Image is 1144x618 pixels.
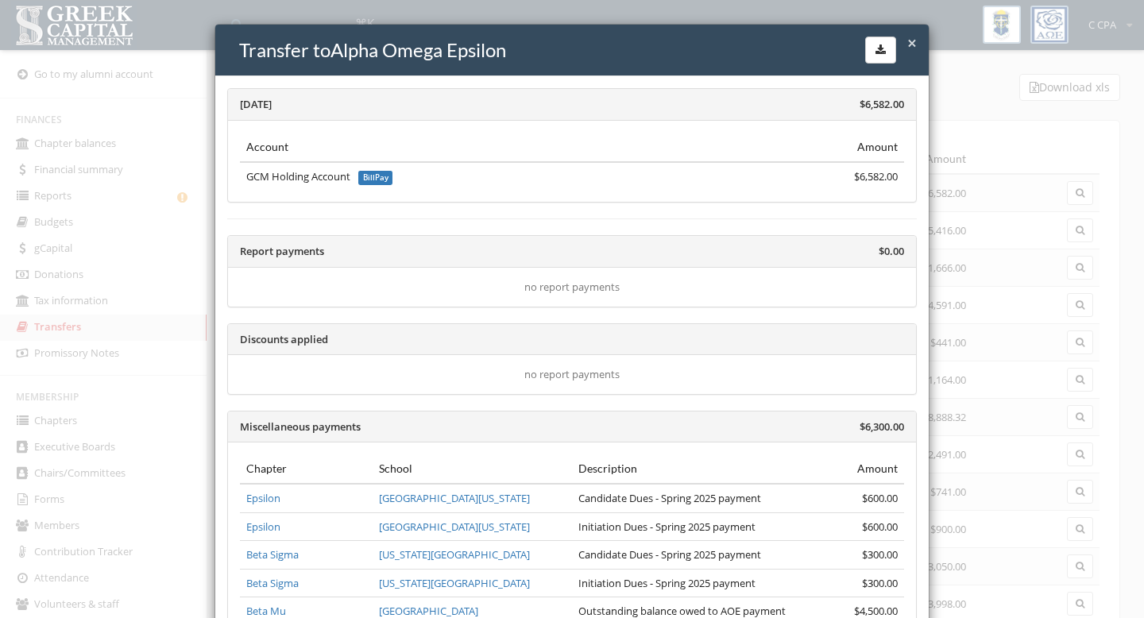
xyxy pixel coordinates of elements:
span: $300.00 [862,576,898,590]
span: $6,582.00 [854,169,898,183]
div: Report payments [228,236,916,268]
h4: Transfer to Alpha Omega Epsilon [239,37,917,64]
td: Candidate Dues - Spring 2025 payment [572,484,805,512]
div: Miscellaneous payments [228,411,916,443]
th: School [373,454,572,484]
a: Epsilon [246,520,280,534]
a: [GEOGRAPHIC_DATA][US_STATE] [379,491,530,505]
th: Amount [705,133,904,162]
a: [GEOGRAPHIC_DATA] [379,604,478,618]
a: Beta Mu [246,604,286,618]
div: Discounts applied [228,324,916,356]
td: GCM Holding Account [240,162,705,191]
th: Account [240,133,705,162]
a: [GEOGRAPHIC_DATA][US_STATE] [379,520,530,534]
a: [US_STATE][GEOGRAPHIC_DATA] [379,576,530,590]
div: no report payments [240,367,904,382]
th: Chapter [240,454,373,484]
a: Epsilon [246,491,280,505]
span: $600.00 [862,520,898,534]
span: [DATE] [240,97,272,111]
span: $4,500.00 [854,604,898,618]
span: $6,582.00 [860,97,904,111]
td: Initiation Dues - Spring 2025 payment [572,569,805,597]
a: Beta Sigma [246,547,299,562]
span: BillPay [358,171,393,185]
td: Candidate Dues - Spring 2025 payment [572,541,805,570]
span: $300.00 [862,547,898,562]
th: Amount [805,454,904,484]
a: Beta Sigma [246,576,299,590]
span: $0.00 [879,244,904,258]
th: Description [572,454,805,484]
span: $6,300.00 [860,419,904,434]
td: Initiation Dues - Spring 2025 payment [572,512,805,541]
span: × [907,32,917,54]
a: [US_STATE][GEOGRAPHIC_DATA] [379,547,530,562]
div: no report payments [240,280,904,295]
span: $600.00 [862,491,898,505]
